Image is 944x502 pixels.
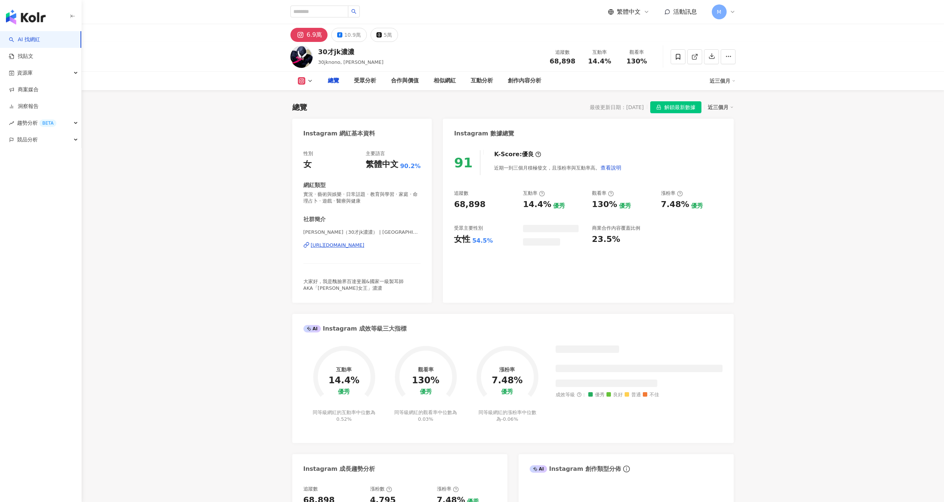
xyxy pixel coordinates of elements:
span: rise [9,121,14,126]
span: 競品分析 [17,131,38,148]
div: 互動分析 [471,76,493,85]
a: 洞察報告 [9,103,39,110]
span: 130% [626,58,647,65]
div: 女性 [454,234,470,245]
div: 漲粉率 [437,486,459,492]
div: 14.4% [329,375,359,386]
span: 68,898 [550,57,575,65]
div: 創作內容分析 [508,76,541,85]
div: Instagram 網紅基本資料 [303,129,375,138]
span: 大家好，我是醜臉界百達斐麗&國家一級製耳師 AKA「[PERSON_NAME]女王」濃濃 [303,279,404,291]
span: lock [656,105,661,110]
div: 同等級網紅的互動率中位數為 [312,409,376,423]
span: 繁體中文 [617,8,641,16]
div: 總覽 [292,102,307,112]
span: M [717,8,721,16]
div: 130% [412,375,439,386]
span: 解鎖最新數據 [664,102,695,114]
div: 7.48% [492,375,523,386]
div: 社群簡介 [303,216,326,223]
span: 趨勢分析 [17,115,56,131]
div: 7.48% [661,199,689,210]
div: K-Score : [494,150,541,158]
img: logo [6,10,46,24]
div: 互動率 [523,190,545,197]
div: AI [530,465,547,473]
div: Instagram 數據總覽 [454,129,514,138]
div: 優秀 [420,388,432,396]
div: 互動率 [336,367,352,373]
a: searchAI 找網紅 [9,36,40,43]
div: 繁體中文 [366,159,398,170]
button: 解鎖最新數據 [650,101,701,113]
span: 實況 · 藝術與娛樂 · 日常話題 · 教育與學習 · 家庭 · 命理占卜 · 遊戲 · 醫療與健康 [303,191,421,204]
div: 觀看率 [623,49,651,56]
div: 優秀 [501,388,513,396]
span: 優秀 [588,392,605,398]
button: 10.9萬 [331,28,367,42]
div: [URL][DOMAIN_NAME] [311,242,365,249]
div: 68,898 [454,199,486,210]
div: 性別 [303,150,313,157]
div: 追蹤數 [303,486,318,492]
div: 10.9萬 [344,30,361,40]
button: 5萬 [371,28,398,42]
div: 觀看率 [592,190,614,197]
a: 找貼文 [9,53,33,60]
div: AI [303,325,321,332]
span: 資源庫 [17,65,33,81]
span: 30jknono, [PERSON_NAME] [318,59,384,65]
div: BETA [39,119,56,127]
div: 商業合作內容覆蓋比例 [592,225,640,232]
button: 查看說明 [600,160,622,175]
div: 受眾主要性別 [454,225,483,232]
div: 近期一到三個月積極發文，且漲粉率與互動率高。 [494,160,622,175]
div: 23.5% [592,234,620,245]
div: 相似網紅 [434,76,456,85]
span: 0.03% [418,416,433,422]
div: 130% [592,199,617,210]
div: 近三個月 [710,75,736,87]
div: 觀看率 [418,367,434,373]
span: 不佳 [643,392,659,398]
a: [URL][DOMAIN_NAME] [303,242,421,249]
div: Instagram 創作類型分佈 [530,465,621,473]
div: 91 [454,155,473,170]
div: 漲粉數 [370,486,392,492]
span: 活動訊息 [673,8,697,15]
div: 優良 [522,150,534,158]
span: 查看說明 [601,165,621,171]
div: 漲粉率 [661,190,683,197]
div: 網紅類型 [303,181,326,189]
div: 同等級網紅的漲粉率中位數為 [475,409,540,423]
div: 優秀 [553,202,565,210]
span: -0.06% [501,416,518,422]
span: info-circle [622,465,631,473]
span: search [351,9,356,14]
img: KOL Avatar [290,46,313,68]
span: 0.52% [336,416,352,422]
span: 普通 [625,392,641,398]
div: 30才jk濃濃 [318,47,384,56]
div: 追蹤數 [454,190,468,197]
span: 90.2% [400,162,421,170]
div: 成效等級 ： [556,392,723,398]
div: 6.9萬 [307,30,322,40]
span: 14.4% [588,58,611,65]
div: Instagram 成效等級三大指標 [303,325,407,333]
div: 合作與價值 [391,76,419,85]
span: [PERSON_NAME]（30才jk濃濃） | [GEOGRAPHIC_DATA] [303,229,421,236]
div: Instagram 成長趨勢分析 [303,465,375,473]
div: 漲粉率 [499,367,515,373]
button: 6.9萬 [290,28,328,42]
div: 優秀 [691,202,703,210]
div: 同等級網紅的觀看率中位數為 [393,409,458,423]
span: 良好 [606,392,623,398]
div: 54.5% [472,237,493,245]
div: 優秀 [338,388,350,396]
div: 總覽 [328,76,339,85]
div: 近三個月 [708,102,734,112]
div: 女 [303,159,312,170]
div: 最後更新日期：[DATE] [590,104,644,110]
div: 5萬 [384,30,392,40]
